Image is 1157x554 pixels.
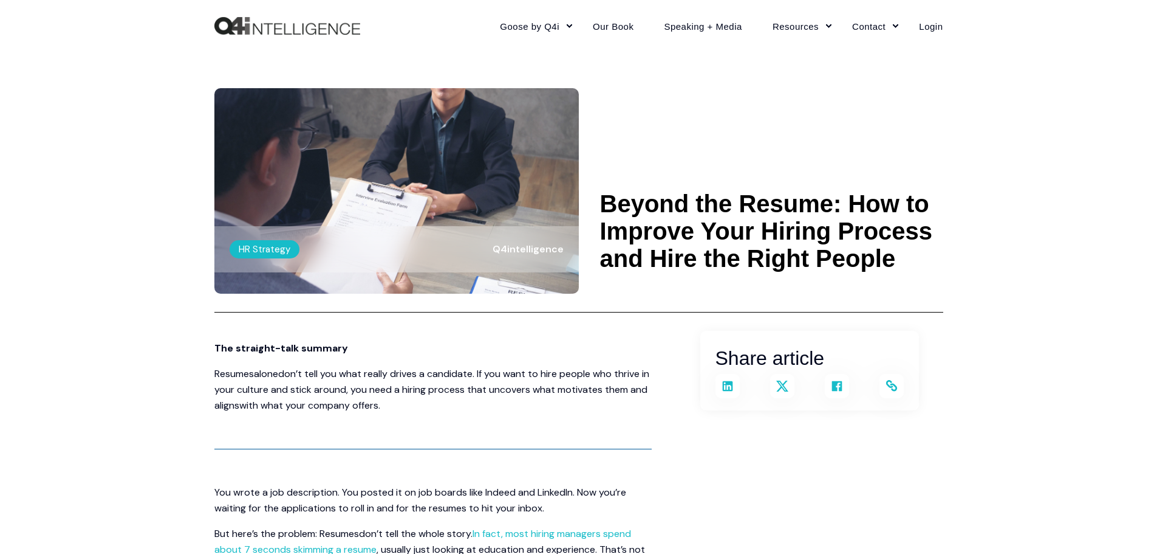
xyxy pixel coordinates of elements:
[214,527,359,540] span: But here’s the problem: Resumes
[214,17,360,35] a: Back to Home
[230,240,299,258] label: HR Strategy
[214,88,579,294] img: Businessperson giving a job interview
[214,367,649,412] span: don’t tell you what really drives a candidate. If you want to hire people who thrive in your cult...
[542,502,544,514] span: .
[214,486,626,514] span: You wrote a job description. You posted it on job boards like Indeed and LinkedIn. Now you’re wai...
[214,367,254,380] span: Resumes
[254,367,278,380] span: alone
[493,243,564,255] span: Q4intelligence
[214,342,348,355] span: The straight-talk summary
[600,190,943,272] h1: Beyond the Resume: How to Improve Your Hiring Process and Hire the Right People
[359,527,473,540] span: don’t tell the whole story.
[715,343,904,374] h3: Share article
[239,399,380,412] span: with what your company offers.
[214,17,360,35] img: Q4intelligence, LLC logo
